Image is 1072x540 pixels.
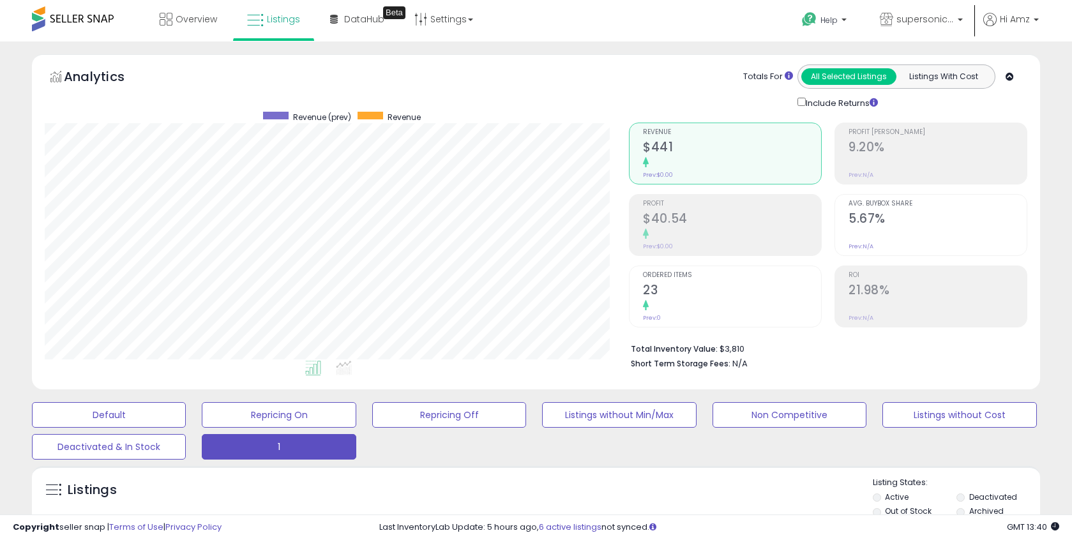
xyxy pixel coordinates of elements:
small: Prev: N/A [849,243,873,250]
button: Listings without Cost [882,402,1036,428]
label: Deactivated [969,491,1017,502]
span: DataHub [344,13,384,26]
span: Overview [176,13,217,26]
span: Hi Amz [1000,13,1030,26]
span: supersonic supply [896,13,954,26]
a: 6 active listings [539,521,601,533]
h2: 23 [643,283,821,300]
span: Revenue [388,112,421,123]
span: N/A [732,357,748,370]
button: Deactivated & In Stock [32,434,186,460]
a: Privacy Policy [165,521,222,533]
a: Hi Amz [983,13,1039,41]
small: Prev: 0 [643,314,661,322]
h2: $441 [643,140,821,157]
h5: Listings [68,481,117,499]
span: Profit [643,200,821,207]
small: Prev: N/A [849,171,873,179]
span: Revenue [643,129,821,136]
label: Out of Stock [885,506,932,516]
small: Prev: $0.00 [643,171,673,179]
small: Prev: $0.00 [643,243,673,250]
h2: $40.54 [643,211,821,229]
button: Default [32,402,186,428]
a: Help [792,2,859,41]
p: Listing States: [873,477,1040,489]
h2: 21.98% [849,283,1027,300]
span: Profit [PERSON_NAME] [849,129,1027,136]
span: Ordered Items [643,272,821,279]
label: Active [885,491,909,502]
button: Listings without Min/Max [542,402,696,428]
button: Non Competitive [713,402,866,428]
span: 2025-09-14 13:40 GMT [1007,521,1059,533]
button: All Selected Listings [801,68,896,85]
button: 1 [202,434,356,460]
span: Help [820,15,838,26]
b: Short Term Storage Fees: [631,358,730,369]
h2: 9.20% [849,140,1027,157]
small: Prev: N/A [849,314,873,322]
div: Totals For [743,71,793,83]
li: $3,810 [631,340,1018,356]
span: Avg. Buybox Share [849,200,1027,207]
div: Tooltip anchor [383,6,405,19]
div: Include Returns [788,95,893,110]
b: Total Inventory Value: [631,343,718,354]
button: Repricing Off [372,402,526,428]
strong: Copyright [13,521,59,533]
label: Archived [969,506,1004,516]
i: Get Help [801,11,817,27]
h5: Analytics [64,68,149,89]
span: Revenue (prev) [293,112,351,123]
span: ROI [849,272,1027,279]
div: seller snap | | [13,521,222,534]
h2: 5.67% [849,211,1027,229]
span: Listings [267,13,300,26]
a: Terms of Use [109,521,163,533]
div: Last InventoryLab Update: 5 hours ago, not synced. [379,521,1059,534]
button: Repricing On [202,402,356,428]
button: Listings With Cost [896,68,991,85]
